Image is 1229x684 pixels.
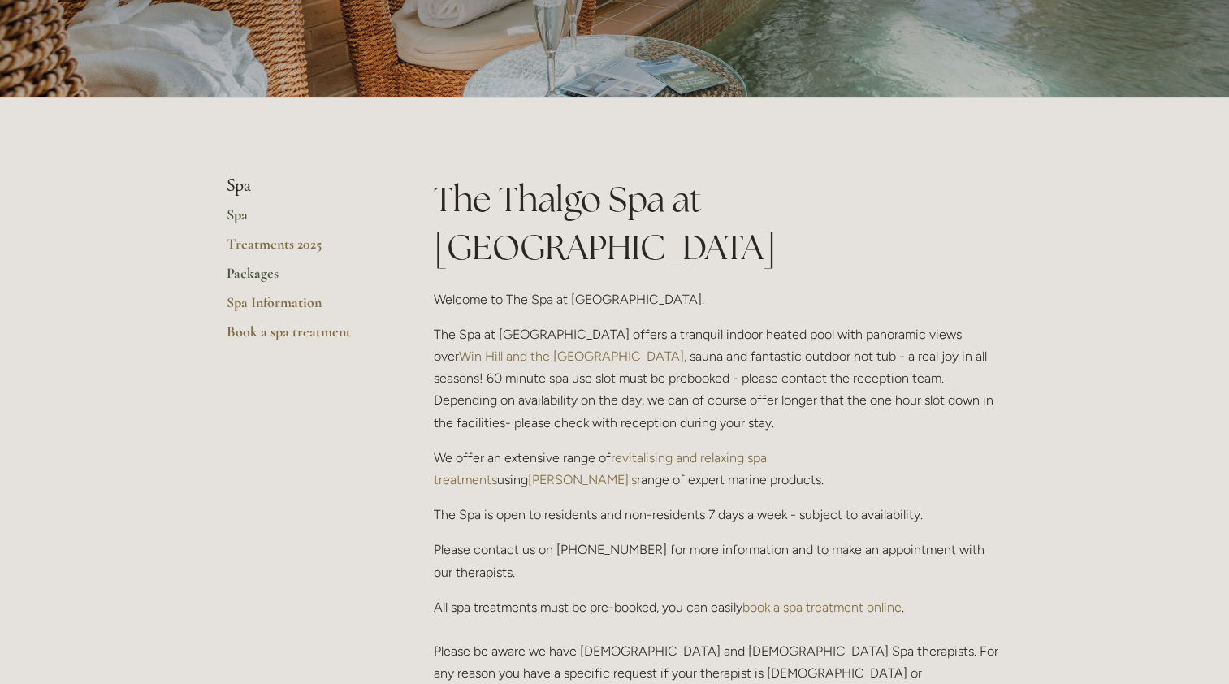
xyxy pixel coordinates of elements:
a: Book a spa treatment [227,323,382,352]
p: The Spa is open to residents and non-residents 7 days a week - subject to availability. [434,504,1003,526]
p: We offer an extensive range of using range of expert marine products. [434,447,1003,491]
p: Welcome to The Spa at [GEOGRAPHIC_DATA]. [434,288,1003,310]
a: book a spa treatment online [742,600,902,615]
a: Win Hill and the [GEOGRAPHIC_DATA] [459,348,684,364]
a: Treatments 2025 [227,235,382,264]
a: Spa [227,206,382,235]
p: The Spa at [GEOGRAPHIC_DATA] offers a tranquil indoor heated pool with panoramic views over , sau... [434,323,1003,434]
p: Please contact us on [PHONE_NUMBER] for more information and to make an appointment with our ther... [434,539,1003,582]
li: Spa [227,175,382,197]
a: Spa Information [227,293,382,323]
a: [PERSON_NAME]'s [528,472,637,487]
a: Packages [227,264,382,293]
h1: The Thalgo Spa at [GEOGRAPHIC_DATA] [434,175,1003,271]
